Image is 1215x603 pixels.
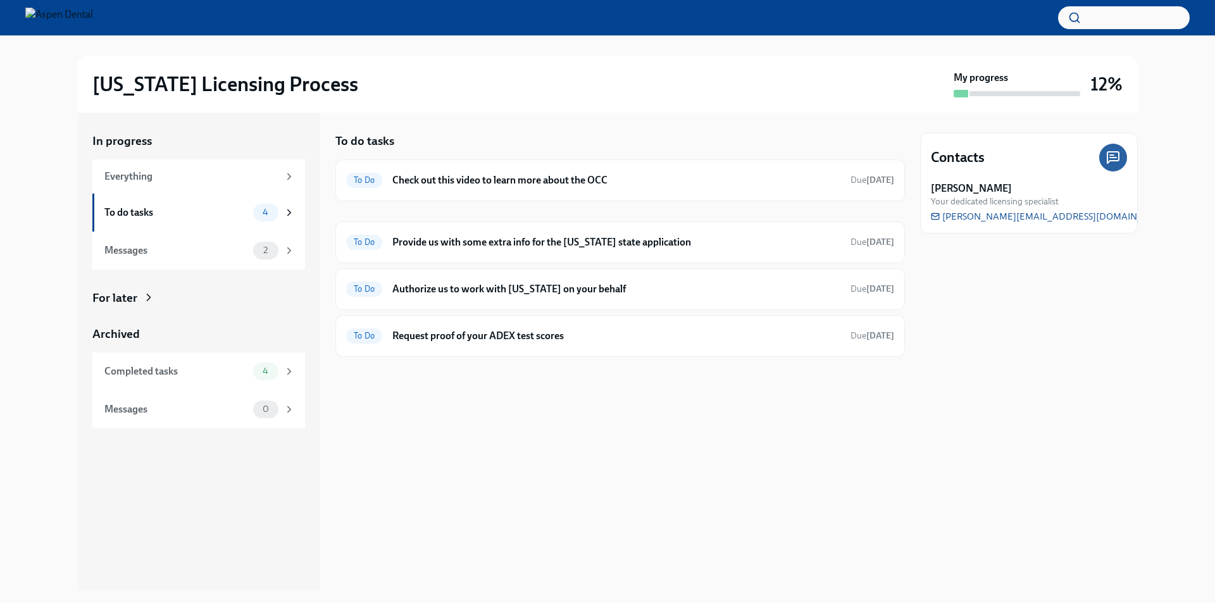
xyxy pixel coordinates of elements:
[931,182,1012,196] strong: [PERSON_NAME]
[92,290,305,306] a: For later
[335,133,394,149] h5: To do tasks
[92,232,305,270] a: Messages2
[866,330,894,341] strong: [DATE]
[346,331,382,340] span: To Do
[850,175,894,185] span: Due
[92,71,358,97] h2: [US_STATE] Licensing Process
[25,8,93,28] img: Aspen Dental
[104,402,248,416] div: Messages
[346,232,894,252] a: To DoProvide us with some extra info for the [US_STATE] state applicationDue[DATE]
[866,175,894,185] strong: [DATE]
[92,159,305,194] a: Everything
[931,210,1173,223] a: [PERSON_NAME][EMAIL_ADDRESS][DOMAIN_NAME]
[92,194,305,232] a: To do tasks4
[92,390,305,428] a: Messages0
[850,330,894,341] span: Due
[1090,73,1123,96] h3: 12%
[392,173,840,187] h6: Check out this video to learn more about the OCC
[866,237,894,247] strong: [DATE]
[392,329,840,343] h6: Request proof of your ADEX test scores
[850,236,894,248] span: August 17th, 2025 09:00
[104,244,248,258] div: Messages
[346,175,382,185] span: To Do
[104,364,248,378] div: Completed tasks
[931,196,1059,208] span: Your dedicated licensing specialist
[346,170,894,190] a: To DoCheck out this video to learn more about the OCCDue[DATE]
[392,282,840,296] h6: Authorize us to work with [US_STATE] on your behalf
[850,330,894,342] span: August 17th, 2025 09:00
[255,208,276,217] span: 4
[392,235,840,249] h6: Provide us with some extra info for the [US_STATE] state application
[346,284,382,294] span: To Do
[346,237,382,247] span: To Do
[92,290,137,306] div: For later
[866,283,894,294] strong: [DATE]
[104,206,248,220] div: To do tasks
[255,366,276,376] span: 4
[931,148,985,167] h4: Contacts
[92,133,305,149] a: In progress
[92,326,305,342] a: Archived
[850,237,894,247] span: Due
[92,352,305,390] a: Completed tasks4
[255,404,277,414] span: 0
[954,71,1008,85] strong: My progress
[346,279,894,299] a: To DoAuthorize us to work with [US_STATE] on your behalfDue[DATE]
[850,174,894,186] span: August 21st, 2025 12:00
[346,326,894,346] a: To DoRequest proof of your ADEX test scoresDue[DATE]
[256,246,275,255] span: 2
[104,170,278,183] div: Everything
[850,283,894,294] span: Due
